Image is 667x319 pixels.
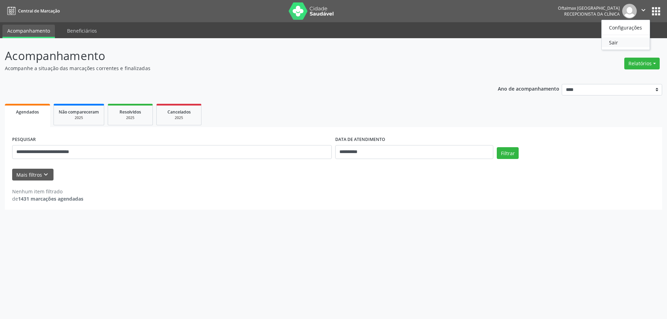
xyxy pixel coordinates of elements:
a: Central de Marcação [5,5,60,17]
strong: 1431 marcações agendadas [18,195,83,202]
a: Beneficiários [62,25,102,37]
div: 2025 [59,115,99,120]
p: Acompanhe a situação das marcações correntes e finalizadas [5,65,465,72]
span: Não compareceram [59,109,99,115]
button:  [637,4,650,18]
p: Acompanhamento [5,47,465,65]
button: apps [650,5,662,17]
i: keyboard_arrow_down [42,171,50,178]
i:  [640,6,647,14]
label: PESQUISAR [12,134,36,145]
span: Central de Marcação [18,8,60,14]
div: Nenhum item filtrado [12,188,83,195]
span: Cancelados [167,109,191,115]
div: 2025 [162,115,196,120]
p: Ano de acompanhamento [498,84,559,93]
a: Sair [602,37,650,47]
span: Resolvidos [120,109,141,115]
a: Acompanhamento [2,25,55,38]
span: Recepcionista da clínica [564,11,620,17]
a: Configurações [602,23,650,32]
label: DATA DE ATENDIMENTO [335,134,385,145]
button: Relatórios [624,58,660,69]
button: Mais filtroskeyboard_arrow_down [12,169,53,181]
div: 2025 [113,115,148,120]
span: Agendados [16,109,39,115]
img: img [622,4,637,18]
div: de [12,195,83,202]
button: Filtrar [497,147,519,159]
ul:  [601,20,650,50]
div: Oftalmax [GEOGRAPHIC_DATA] [558,5,620,11]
